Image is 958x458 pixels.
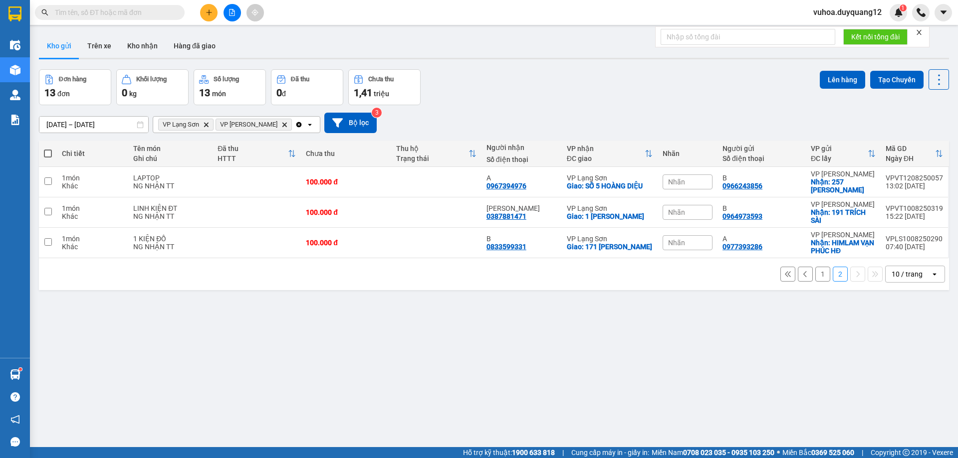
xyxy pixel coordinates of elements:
div: 15:22 [DATE] [886,212,943,220]
div: NG NHẬN TT [133,243,208,251]
div: Giao: SỐ 5 HOÀNG DIỆU [567,182,653,190]
span: 1 [901,4,905,11]
svg: open [931,270,939,278]
button: Lên hàng [820,71,865,89]
div: 0966243856 [722,182,762,190]
span: question-circle [10,392,20,402]
button: plus [200,4,218,21]
button: Bộ lọc [324,113,377,133]
sup: 1 [900,4,907,11]
span: đơn [57,90,70,98]
div: 100.000 đ [306,208,386,216]
div: Số điện thoại [722,154,801,162]
div: Số điện thoại [486,155,557,163]
div: 100.000 đ [306,178,386,186]
span: vuhoa.duyquang12 [805,6,890,18]
div: VP gửi [811,145,868,153]
div: B [486,235,557,243]
span: món [212,90,226,98]
img: warehouse-icon [10,90,20,100]
svg: open [306,121,314,129]
button: Hàng đã giao [166,34,224,58]
span: Miền Bắc [782,447,854,458]
img: icon-new-feature [894,8,903,17]
div: B [722,174,801,182]
div: Chi tiết [62,150,123,157]
span: VP Minh Khai, close by backspace [216,119,292,131]
div: Trạng thái [396,154,469,162]
div: Nhận: 257 TRẦN QUỐC HOÀN [811,178,876,194]
button: aim [246,4,264,21]
div: Khác [62,212,123,220]
div: VPLS1008250290 [886,235,943,243]
div: 1 món [62,174,123,182]
div: Người gửi [722,145,801,153]
img: phone-icon [917,8,926,17]
th: Toggle SortBy [562,141,658,167]
th: Toggle SortBy [391,141,481,167]
span: copyright [903,449,910,456]
div: NG NHẬN TT [133,182,208,190]
div: VP [PERSON_NAME] [811,231,876,239]
div: Nhãn [663,150,713,157]
input: Selected VP Lạng Sơn, VP Minh Khai. [294,120,295,130]
div: A [486,174,557,182]
div: Chưa thu [306,150,386,157]
div: 100.000 đ [306,239,386,247]
div: Giao: 171 LÊ ĐẠI HÀNH [567,243,653,251]
div: VP nhận [567,145,645,153]
div: VPVT1008250319 [886,204,943,212]
div: C NGỌC [486,204,557,212]
div: Tên món [133,145,208,153]
span: 0 [276,87,282,99]
div: B [722,204,801,212]
span: VP Minh Khai [220,121,277,129]
span: 13 [199,87,210,99]
span: caret-down [939,8,948,17]
span: message [10,437,20,447]
span: 13 [44,87,55,99]
div: Đã thu [218,145,288,153]
button: caret-down [935,4,952,21]
span: VP Lạng Sơn, close by backspace [158,119,214,131]
span: Cung cấp máy in - giấy in: [571,447,649,458]
svg: Delete [281,122,287,128]
span: đ [282,90,286,98]
sup: 3 [372,108,382,118]
div: LINH KIỆN ĐT [133,204,208,212]
button: file-add [224,4,241,21]
div: NG NHẬN TT [133,212,208,220]
div: Khối lượng [136,76,167,83]
strong: 1900 633 818 [512,449,555,457]
span: Nhãn [668,239,685,247]
div: Khác [62,182,123,190]
span: | [862,447,863,458]
button: Chưa thu1,41 triệu [348,69,421,105]
button: Kết nối tổng đài [843,29,908,45]
span: ⚪️ [777,451,780,455]
span: Nhãn [668,178,685,186]
span: kg [129,90,137,98]
svg: Clear all [295,121,303,129]
div: ĐC giao [567,154,645,162]
button: Tạo Chuyến [870,71,924,89]
th: Toggle SortBy [881,141,948,167]
div: Ngày ĐH [886,154,935,162]
div: 0387881471 [486,212,526,220]
th: Toggle SortBy [806,141,881,167]
button: 1 [815,267,830,282]
div: VPVT1208250057 [886,174,943,182]
div: Chưa thu [368,76,394,83]
span: | [562,447,564,458]
div: 0977393286 [722,243,762,251]
button: Trên xe [79,34,119,58]
svg: Delete [203,122,209,128]
div: Người nhận [486,144,557,152]
strong: 0369 525 060 [811,449,854,457]
div: LAPTOP [133,174,208,182]
button: Kho nhận [119,34,166,58]
div: VP [PERSON_NAME] [811,200,876,208]
div: VP Lạng Sơn [567,174,653,182]
div: 07:40 [DATE] [886,243,943,251]
div: 13:02 [DATE] [886,182,943,190]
